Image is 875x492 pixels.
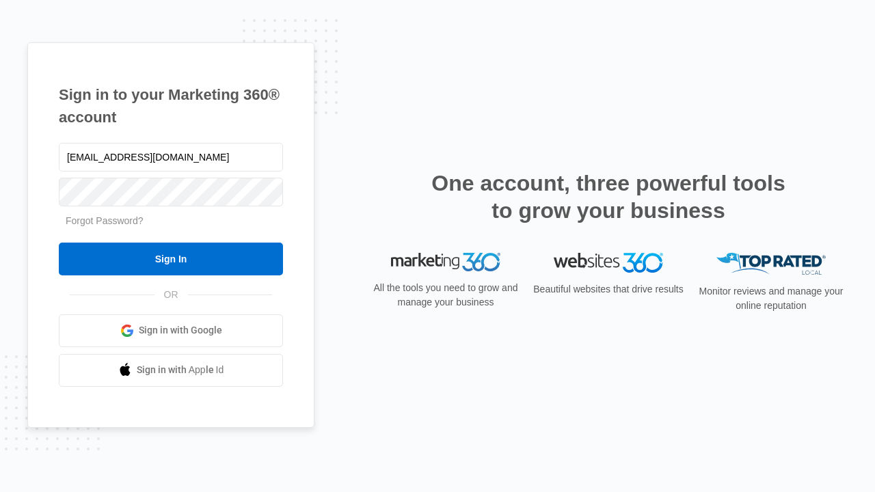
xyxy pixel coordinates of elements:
[154,288,188,302] span: OR
[139,323,222,338] span: Sign in with Google
[695,284,848,313] p: Monitor reviews and manage your online reputation
[59,143,283,172] input: Email
[369,281,522,310] p: All the tools you need to grow and manage your business
[59,83,283,128] h1: Sign in to your Marketing 360® account
[554,253,663,273] img: Websites 360
[391,253,500,272] img: Marketing 360
[66,215,144,226] a: Forgot Password?
[532,282,685,297] p: Beautiful websites that drive results
[59,314,283,347] a: Sign in with Google
[59,354,283,387] a: Sign in with Apple Id
[59,243,283,275] input: Sign In
[427,169,790,224] h2: One account, three powerful tools to grow your business
[137,363,224,377] span: Sign in with Apple Id
[716,253,826,275] img: Top Rated Local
